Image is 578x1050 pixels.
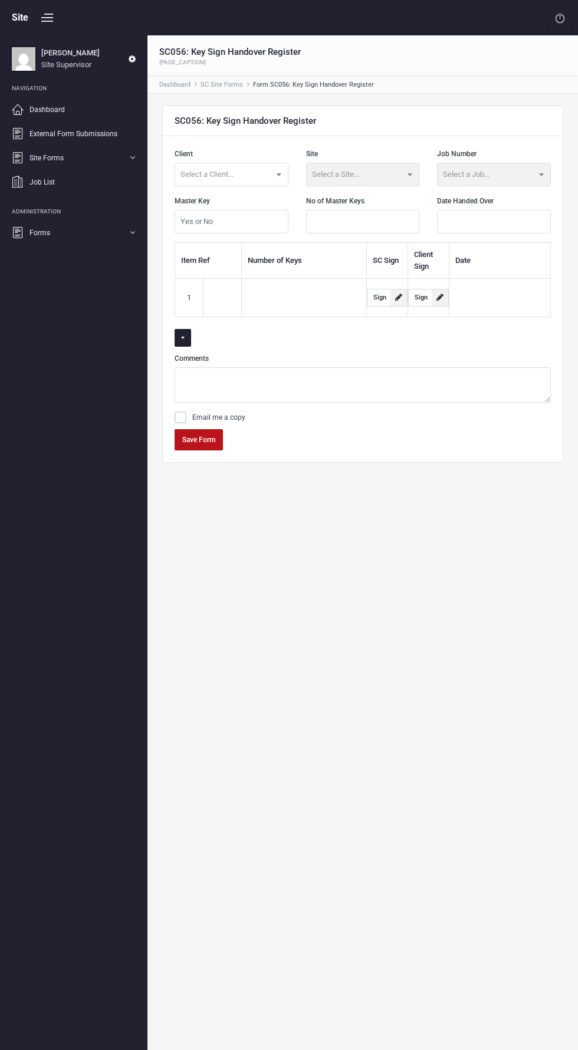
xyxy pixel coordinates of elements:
strong: Site [12,12,28,23]
a: Dashboard [159,81,191,88]
span: Select a Site... [312,170,359,179]
label: No of Master Keys [306,195,364,207]
label: Email me a copy [192,412,245,423]
label: Master Key [175,195,210,207]
button: + [175,329,191,347]
a: Sign [367,289,408,307]
strong: [PERSON_NAME] [41,48,100,57]
th: Number of Keys [242,243,367,279]
input: Yes or No [175,210,288,233]
span: Dashboard [29,104,65,115]
label: Job Number [437,148,477,160]
label: Comments [175,353,209,364]
span: Job List [29,177,55,187]
a: Site Forms [6,146,141,169]
li: Administration [6,200,141,218]
label: Client [175,148,193,160]
span: Select a Job... [443,170,490,179]
a: External Form Submissions [6,121,141,145]
a: Dashboard [6,97,141,121]
th: SC Sign [367,243,408,279]
th: Client Sign [408,243,449,279]
span: Forms [29,228,50,238]
td: 1 [175,279,203,317]
a: Job List [6,170,141,193]
p: {page_caption} [159,58,301,67]
a: Forms [6,220,141,244]
span: External Form Submissions [29,129,117,139]
nav: breadcrumb [147,35,578,93]
button: Save Form [175,429,223,450]
a: SC Site Forms [201,81,243,88]
a: Sign [408,289,449,307]
label: Date Handed Over [437,195,494,207]
th: Date [449,243,551,279]
label: Site [306,148,318,160]
li: Navigation [6,77,141,94]
h1: SC056: Key Sign Handover Register [159,46,301,58]
div: SC056: Key Sign Handover Register [175,115,316,127]
span: Site Supervisor [41,60,91,69]
th: Item Ref [175,243,242,279]
span: Site Forms [29,153,64,163]
span: Select a Client... [180,170,234,179]
li: Form SC056: Key Sign Handover Register [243,79,374,91]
